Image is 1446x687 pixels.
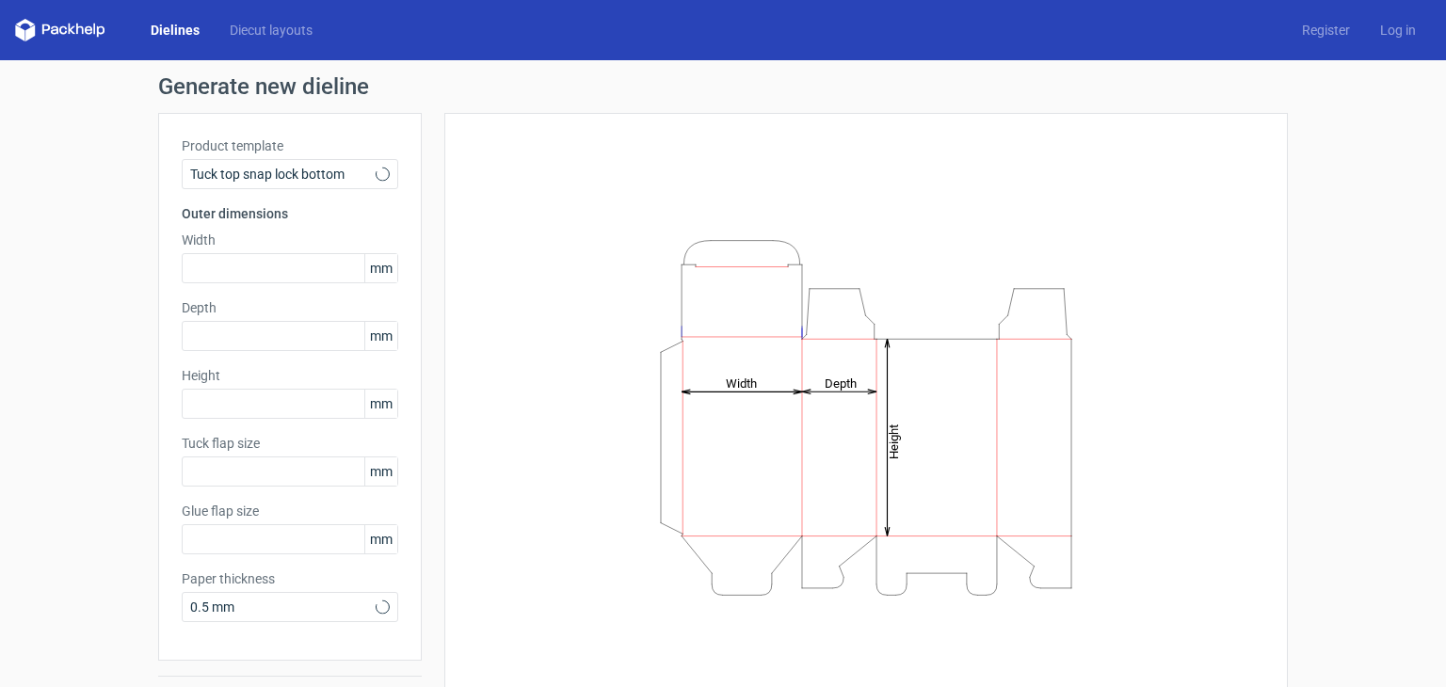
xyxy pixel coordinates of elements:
[726,375,757,390] tspan: Width
[190,165,376,184] span: Tuck top snap lock bottom
[182,136,398,155] label: Product template
[364,457,397,486] span: mm
[182,569,398,588] label: Paper thickness
[887,423,901,458] tspan: Height
[364,254,397,282] span: mm
[182,366,398,385] label: Height
[1287,21,1365,40] a: Register
[364,525,397,553] span: mm
[182,502,398,520] label: Glue flap size
[158,75,1288,98] h1: Generate new dieline
[182,434,398,453] label: Tuck flap size
[1365,21,1431,40] a: Log in
[182,231,398,249] label: Width
[364,322,397,350] span: mm
[215,21,328,40] a: Diecut layouts
[364,390,397,418] span: mm
[182,204,398,223] h3: Outer dimensions
[136,21,215,40] a: Dielines
[190,598,376,616] span: 0.5 mm
[825,375,857,390] tspan: Depth
[182,298,398,317] label: Depth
